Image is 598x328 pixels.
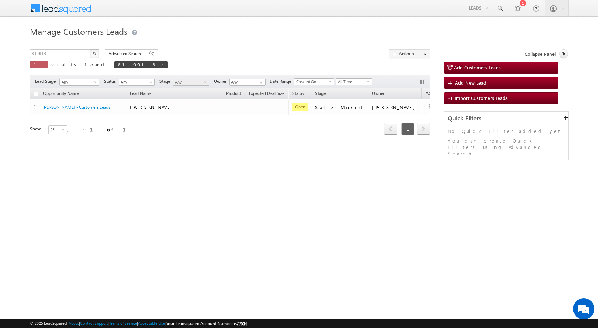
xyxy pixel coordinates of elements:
span: Collapse Panel [525,51,556,57]
span: All Time [336,79,370,85]
span: 1 [401,123,414,135]
span: Date Range [269,78,294,85]
div: [PERSON_NAME] [372,104,419,111]
div: 1 - 1 of 1 [65,125,134,134]
a: Status [289,90,308,99]
div: Show [30,126,43,132]
span: Any [119,79,153,85]
button: Actions [389,49,430,58]
a: Created On [294,78,334,85]
span: Owner [372,91,384,96]
a: 25 [48,125,67,134]
span: Actions [422,89,444,98]
span: 1 [33,61,45,68]
a: About [69,321,79,326]
a: Contact Support [80,321,108,326]
a: next [417,123,430,135]
a: Expected Deal Size [245,90,288,99]
span: Any [173,79,207,85]
div: Sale Marked [315,104,365,111]
a: Terms of Service [109,321,137,326]
span: Add Customers Leads [454,64,501,70]
span: Created On [294,79,331,85]
span: Stage [315,91,326,96]
a: prev [384,123,397,135]
a: Any [119,79,155,86]
p: No Quick Filter added yet! [448,128,565,134]
a: All Time [336,78,372,85]
span: Lead Name [126,90,155,99]
span: Stage [159,78,173,85]
img: Search [93,52,96,55]
span: Expected Deal Size [249,91,284,96]
input: Check all records [34,92,38,96]
span: Status [104,78,119,85]
span: 819918 [118,61,157,68]
a: Show All Items [256,79,265,86]
a: Any [173,79,209,86]
input: Type to Search [229,79,266,86]
a: Acceptable Use [138,321,165,326]
a: Opportunity Name [40,90,82,99]
span: Import Customers Leads [455,95,508,101]
span: 77516 [237,321,247,326]
span: Advanced Search [109,50,143,57]
span: 25 [49,127,68,133]
div: Quick Filters [444,112,568,125]
span: © 2025 LeadSquared | | | | | [30,320,247,327]
span: Manage Customers Leads [30,26,127,37]
a: [PERSON_NAME] - Customers Leads [43,104,110,110]
a: Any [59,79,99,86]
span: Product [226,91,241,96]
span: [PERSON_NAME] [130,104,177,110]
span: Your Leadsquared Account Number is [166,321,247,326]
span: Add New Lead [455,80,486,86]
span: Opportunity Name [43,91,79,96]
span: Owner [214,78,229,85]
span: Any [60,79,97,85]
p: You can create Quick Filters using Advanced Search. [448,138,565,157]
a: Stage [311,90,329,99]
span: results found [50,61,107,68]
span: Open [292,103,308,111]
span: Lead Stage [35,78,58,85]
